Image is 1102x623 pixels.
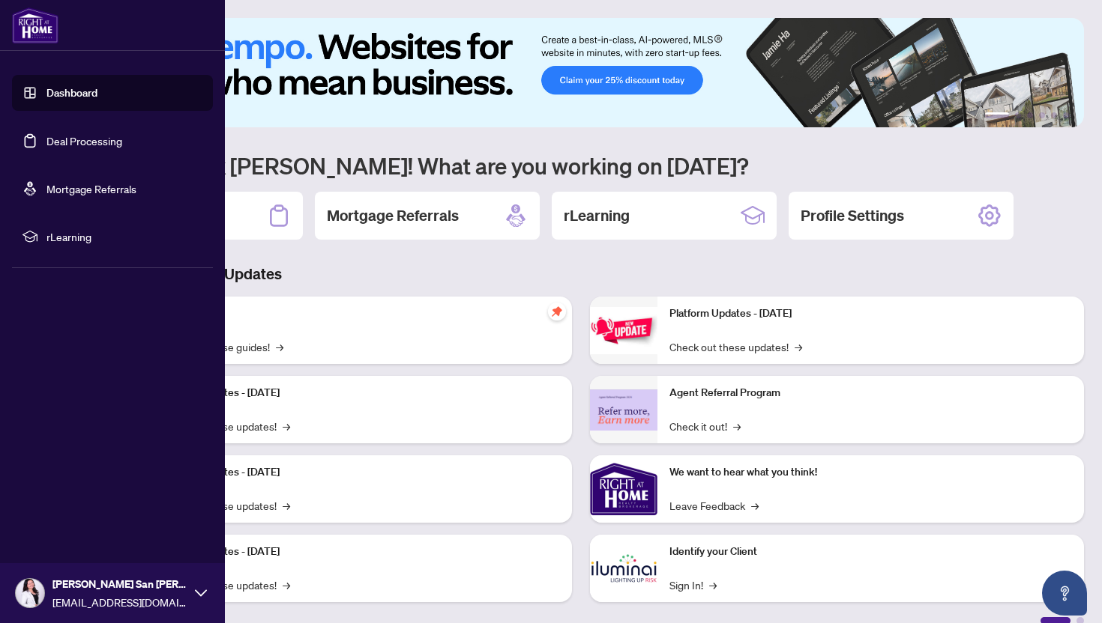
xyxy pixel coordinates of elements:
[590,535,657,602] img: Identify your Client
[52,576,187,592] span: [PERSON_NAME] San [PERSON_NAME]
[283,497,290,514] span: →
[1042,571,1087,616] button: Open asap
[669,306,1072,322] p: Platform Updates - [DATE]
[709,577,717,593] span: →
[46,182,136,195] a: Mortgage Referrals
[16,579,44,607] img: Profile Icon
[669,497,759,514] a: Leave Feedback→
[564,205,630,226] h2: rLearning
[157,306,560,322] p: Self-Help
[1063,112,1069,118] button: 6
[669,464,1072,481] p: We want to hear what you think!
[78,264,1084,285] h3: Brokerage & Industry Updates
[1015,112,1021,118] button: 2
[795,338,802,355] span: →
[590,307,657,354] img: Platform Updates - June 23, 2025
[751,497,759,514] span: →
[669,544,1072,560] p: Identify your Client
[46,228,202,245] span: rLearning
[590,389,657,431] img: Agent Referral Program
[1039,112,1045,118] button: 4
[78,151,1084,180] h1: Welcome back [PERSON_NAME]! What are you working on [DATE]?
[669,385,1072,401] p: Agent Referral Program
[157,464,560,481] p: Platform Updates - [DATE]
[157,544,560,560] p: Platform Updates - [DATE]
[669,418,741,434] a: Check it out!→
[669,577,717,593] a: Sign In!→
[283,418,290,434] span: →
[548,303,566,320] span: pushpin
[1051,112,1057,118] button: 5
[801,205,904,226] h2: Profile Settings
[12,7,58,43] img: logo
[283,577,290,593] span: →
[157,385,560,401] p: Platform Updates - [DATE]
[1027,112,1033,118] button: 3
[733,418,741,434] span: →
[46,86,97,100] a: Dashboard
[590,455,657,523] img: We want to hear what you think!
[327,205,459,226] h2: Mortgage Referrals
[46,134,122,148] a: Deal Processing
[52,594,187,610] span: [EMAIL_ADDRESS][DOMAIN_NAME]
[78,18,1084,127] img: Slide 0
[669,338,802,355] a: Check out these updates!→
[985,112,1009,118] button: 1
[276,338,283,355] span: →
